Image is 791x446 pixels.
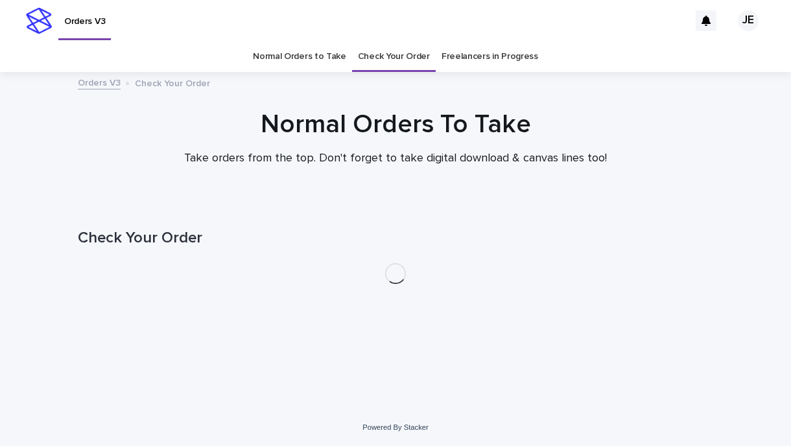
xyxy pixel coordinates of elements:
[78,229,713,248] h1: Check Your Order
[78,109,713,140] h1: Normal Orders To Take
[738,10,759,31] div: JE
[442,41,538,72] a: Freelancers in Progress
[362,423,428,431] a: Powered By Stacker
[136,152,655,166] p: Take orders from the top. Don't forget to take digital download & canvas lines too!
[253,41,346,72] a: Normal Orders to Take
[78,75,121,89] a: Orders V3
[26,8,52,34] img: stacker-logo-s-only.png
[135,75,210,89] p: Check Your Order
[358,41,430,72] a: Check Your Order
